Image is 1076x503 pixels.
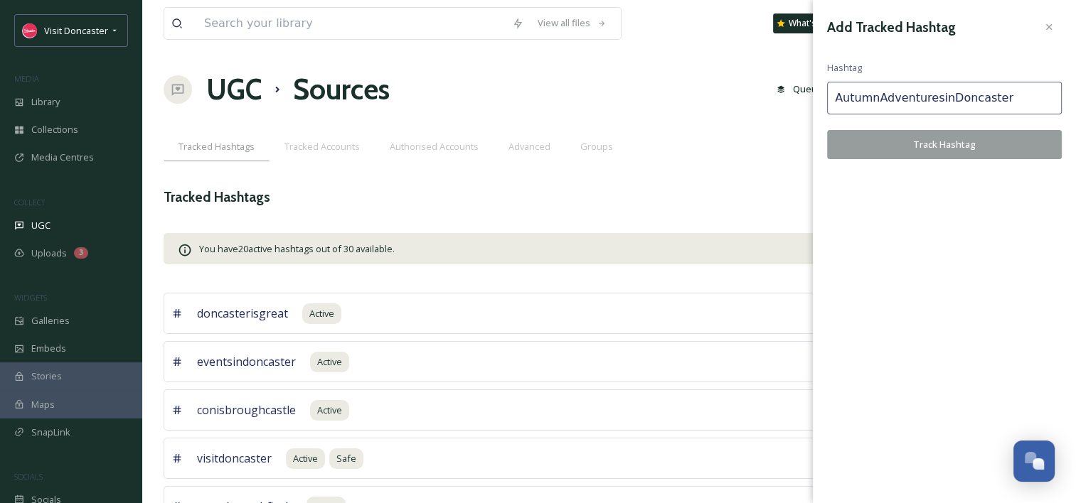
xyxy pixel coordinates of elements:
span: WIDGETS [14,292,47,303]
input: london [827,82,1062,114]
span: Embeds [31,342,66,355]
span: UGC [31,219,50,232]
h1: Sources [293,68,390,111]
span: Library [31,95,60,109]
span: Galleries [31,314,70,328]
span: Active [317,355,342,369]
span: Advanced [508,140,550,153]
input: Search your library [197,8,505,39]
h3: Tracked Hashtags [164,187,270,207]
span: conisbroughcastle [197,401,296,418]
a: What's New [773,13,844,33]
a: Queued [769,75,843,103]
span: doncasterisgreat [197,305,288,322]
span: Groups [580,140,613,153]
span: Authorised Accounts [390,140,479,153]
span: Uploads [31,247,67,260]
span: Active [309,307,334,320]
span: MEDIA [14,73,39,84]
div: 3 [74,247,88,259]
span: Hashtag [827,61,862,75]
button: Queued [769,75,836,103]
span: Tracked Accounts [284,140,360,153]
span: Active [317,404,342,417]
a: View all files [531,9,614,37]
button: Track Hashtag [827,130,1062,159]
span: Stories [31,369,62,383]
span: Media Centres [31,151,94,164]
button: Open Chat [1013,440,1055,482]
span: COLLECT [14,197,45,207]
span: You have 20 active hashtags out of 30 available. [199,242,395,255]
span: SnapLink [31,426,70,439]
span: visitdoncaster [197,450,272,467]
span: SOCIALS [14,471,43,482]
span: Maps [31,398,55,411]
img: visit%20logo%20fb.jpg [23,23,37,38]
span: Collections [31,123,78,136]
span: Safe [336,452,356,465]
span: Visit Doncaster [44,24,108,37]
span: eventsindoncaster [197,353,296,370]
span: Tracked Hashtags [179,140,255,153]
a: UGC [206,68,262,111]
span: Active [293,452,318,465]
h3: Add Tracked Hashtag [827,17,956,38]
